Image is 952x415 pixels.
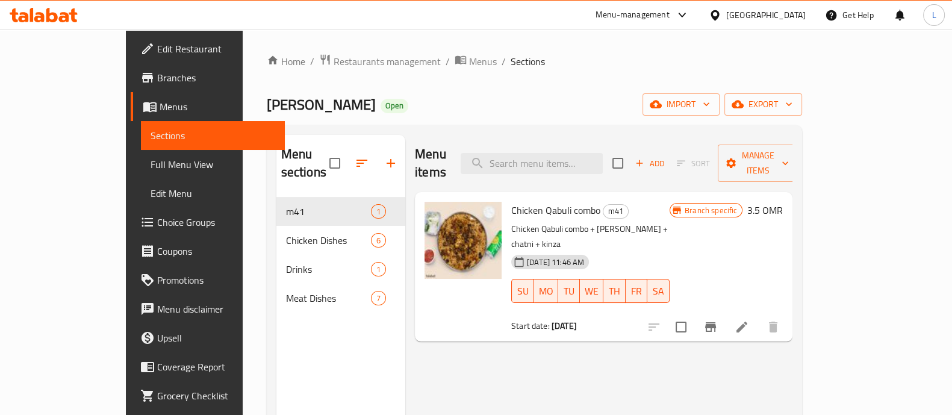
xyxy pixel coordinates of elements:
span: FR [630,282,643,300]
a: Menu disclaimer [131,295,285,323]
p: Chicken Qabuli combo + [PERSON_NAME] + chatni + kinza [511,222,670,252]
b: [DATE] [552,318,577,334]
a: Menus [131,92,285,121]
span: SU [517,282,529,300]
span: Drinks [286,262,371,276]
li: / [310,54,314,69]
div: m411 [276,197,405,226]
div: Chicken Dishes6 [276,226,405,255]
button: export [724,93,802,116]
h6: 3.5 OMR [747,202,783,219]
div: m41 [603,204,629,219]
span: Upsell [157,331,275,345]
div: Open [381,99,408,113]
img: Chicken Qabuli combo [425,202,502,279]
a: Upsell [131,323,285,352]
span: Full Menu View [151,157,275,172]
div: items [371,262,386,276]
span: Start date: [511,318,550,334]
button: Manage items [718,145,798,182]
span: 6 [372,235,385,246]
button: FR [626,279,648,303]
span: export [734,97,792,112]
div: [GEOGRAPHIC_DATA] [726,8,806,22]
button: Branch-specific-item [696,313,725,342]
button: import [642,93,720,116]
a: Coverage Report [131,352,285,381]
button: WE [580,279,603,303]
a: Restaurants management [319,54,441,69]
span: 1 [372,264,385,275]
a: Choice Groups [131,208,285,237]
span: m41 [286,204,371,219]
a: Promotions [131,266,285,295]
span: Grocery Checklist [157,388,275,403]
span: Edit Menu [151,186,275,201]
input: search [461,153,603,174]
button: Add section [376,149,405,178]
span: Select section first [669,154,718,173]
span: Open [381,101,408,111]
span: Select all sections [322,151,347,176]
span: Promotions [157,273,275,287]
span: Sections [511,54,545,69]
button: TU [558,279,580,303]
li: / [502,54,506,69]
span: Add item [630,154,669,173]
a: Branches [131,63,285,92]
span: [PERSON_NAME] [267,91,376,118]
span: [DATE] 11:46 AM [522,257,589,268]
nav: Menu sections [276,192,405,317]
a: Coupons [131,237,285,266]
button: Add [630,154,669,173]
a: Menus [455,54,497,69]
span: Select to update [668,314,694,340]
a: Edit Menu [141,179,285,208]
span: Meat Dishes [286,291,371,305]
span: TH [608,282,621,300]
span: SA [652,282,665,300]
li: / [446,54,450,69]
nav: breadcrumb [267,54,803,69]
a: Edit Restaurant [131,34,285,63]
span: import [652,97,710,112]
span: Menus [160,99,275,114]
span: Edit Restaurant [157,42,275,56]
div: Menu-management [596,8,670,22]
span: Sort sections [347,149,376,178]
span: 7 [372,293,385,304]
span: Chicken Qabuli combo [511,201,600,219]
span: Coupons [157,244,275,258]
span: Select section [605,151,630,176]
button: SU [511,279,534,303]
div: items [371,233,386,248]
span: Add [633,157,666,170]
span: MO [539,282,553,300]
span: Restaurants management [334,54,441,69]
a: Edit menu item [735,320,749,334]
div: Meat Dishes7 [276,284,405,313]
span: L [932,8,936,22]
span: m41 [603,204,628,218]
button: SA [647,279,670,303]
span: WE [585,282,599,300]
a: Full Menu View [141,150,285,179]
span: TU [563,282,576,300]
button: delete [759,313,788,342]
span: Sections [151,128,275,143]
span: Menu disclaimer [157,302,275,316]
span: Chicken Dishes [286,233,371,248]
span: Menus [469,54,497,69]
h2: Menu items [415,145,446,181]
a: Sections [141,121,285,150]
span: Branches [157,70,275,85]
button: MO [534,279,558,303]
h2: Menu sections [281,145,329,181]
div: Drinks1 [276,255,405,284]
span: Manage items [727,148,789,178]
div: items [371,204,386,219]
